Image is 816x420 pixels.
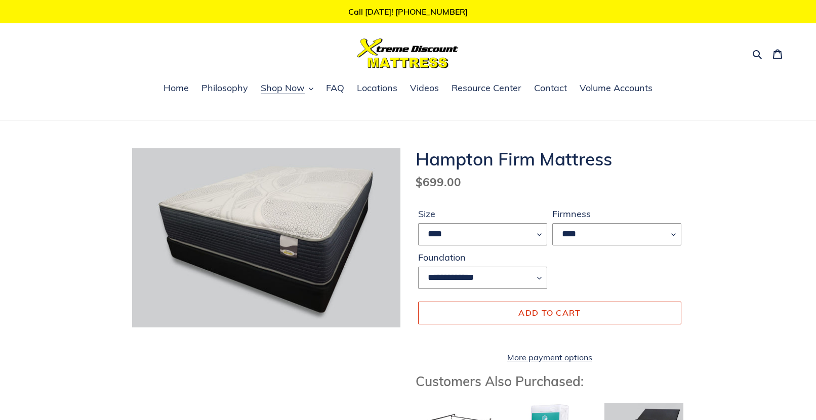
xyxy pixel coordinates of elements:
[575,81,658,96] a: Volume Accounts
[529,81,572,96] a: Contact
[261,82,305,94] span: Shop Now
[357,82,397,94] span: Locations
[416,373,684,389] h3: Customers Also Purchased:
[552,207,681,221] label: Firmness
[580,82,652,94] span: Volume Accounts
[418,207,547,221] label: Size
[518,308,581,318] span: Add to cart
[416,148,684,170] h1: Hampton Firm Mattress
[321,81,349,96] a: FAQ
[418,351,681,363] a: More payment options
[326,82,344,94] span: FAQ
[410,82,439,94] span: Videos
[196,81,253,96] a: Philosophy
[352,81,402,96] a: Locations
[418,250,547,264] label: Foundation
[256,81,318,96] button: Shop Now
[164,82,189,94] span: Home
[446,81,526,96] a: Resource Center
[357,38,459,68] img: Xtreme Discount Mattress
[452,82,521,94] span: Resource Center
[158,81,194,96] a: Home
[416,175,461,189] span: $699.00
[534,82,567,94] span: Contact
[418,302,681,324] button: Add to cart
[201,82,248,94] span: Philosophy
[405,81,444,96] a: Videos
